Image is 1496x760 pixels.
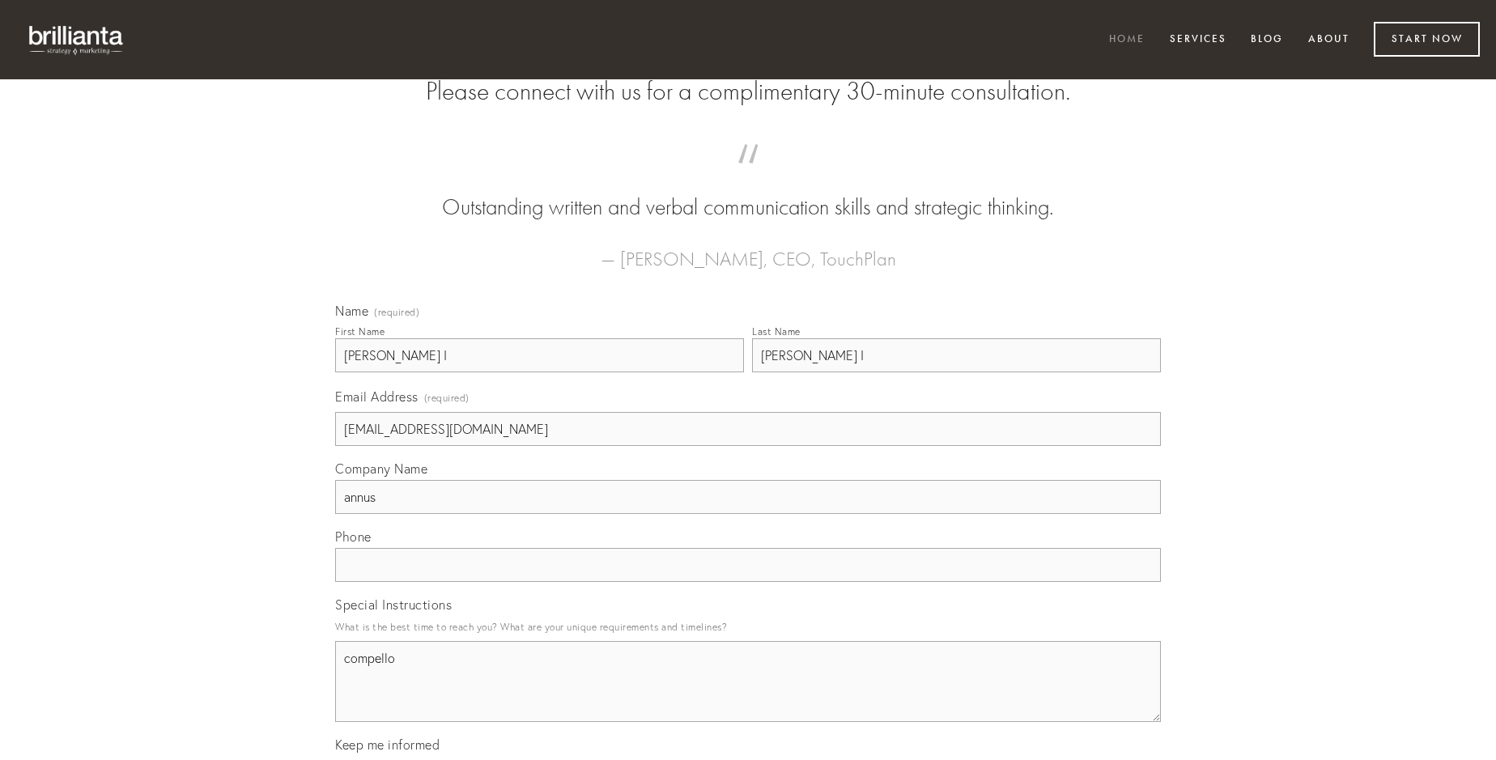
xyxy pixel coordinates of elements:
[335,388,419,405] span: Email Address
[1099,27,1155,53] a: Home
[1240,27,1294,53] a: Blog
[424,387,470,409] span: (required)
[361,160,1135,223] blockquote: Outstanding written and verbal communication skills and strategic thinking.
[374,308,419,317] span: (required)
[16,16,138,63] img: brillianta - research, strategy, marketing
[335,641,1161,722] textarea: compello
[335,737,440,753] span: Keep me informed
[335,325,385,338] div: First Name
[1159,27,1237,53] a: Services
[752,325,801,338] div: Last Name
[1298,27,1360,53] a: About
[335,461,427,477] span: Company Name
[335,76,1161,107] h2: Please connect with us for a complimentary 30-minute consultation.
[361,160,1135,192] span: “
[335,616,1161,638] p: What is the best time to reach you? What are your unique requirements and timelines?
[361,223,1135,275] figcaption: — [PERSON_NAME], CEO, TouchPlan
[335,597,452,613] span: Special Instructions
[1374,22,1480,57] a: Start Now
[335,303,368,319] span: Name
[335,529,372,545] span: Phone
